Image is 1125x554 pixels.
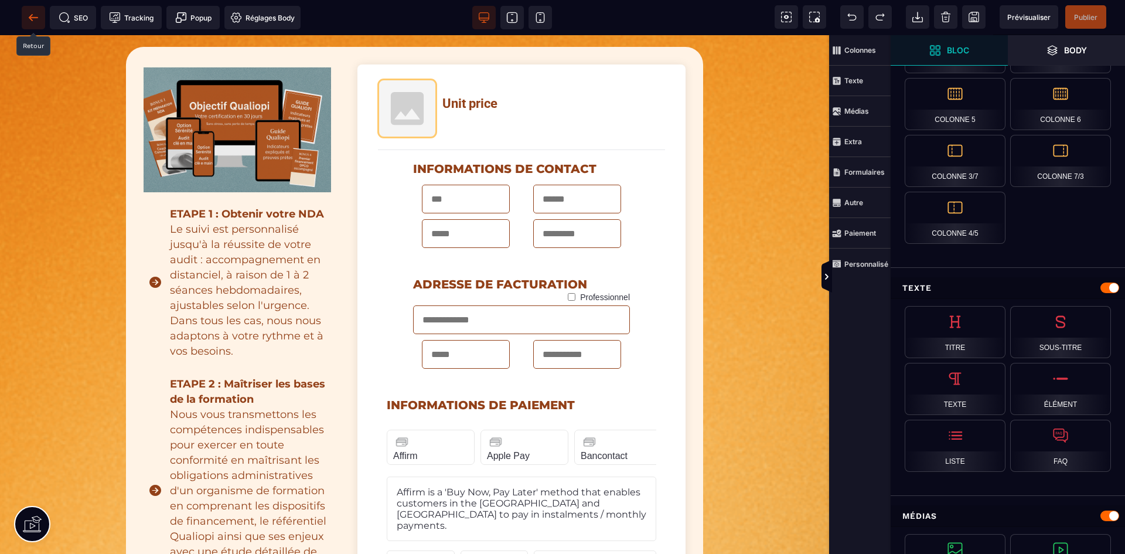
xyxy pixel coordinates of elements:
div: Colonne 3/7 [905,135,1005,187]
span: Retour [22,6,45,29]
span: Réglages Body [230,12,295,23]
span: Capture d'écran [803,5,826,29]
div: Liste [905,420,1005,472]
strong: Paiement [844,229,876,237]
strong: Texte [844,76,863,85]
span: Enregistrer le contenu [1065,5,1106,29]
div: Élément [1010,363,1111,415]
span: Publier [1074,13,1097,22]
img: Product image [378,44,437,103]
span: Nettoyage [934,5,957,29]
span: Formulaires [829,157,891,188]
span: Créer une alerte modale [166,6,220,29]
span: Extra [829,127,891,157]
strong: Bloc [947,46,969,55]
span: Ouvrir les blocs [891,35,1008,66]
img: 7ab5a3fc571245fe69ad66fb6f9651ef_achat_2.png [144,32,331,157]
span: Unit price [442,61,497,76]
img: credit-card-icon.png [581,398,598,416]
span: Le suivi est personnalisé jusqu'à la réussite de votre audit : accompagnement en distanciel, à ra... [170,188,323,322]
strong: Autre [844,198,863,207]
strong: Formulaires [844,168,885,176]
label: Apple Pay [487,416,530,426]
div: Texte [905,363,1005,415]
div: INFORMATIONS DE PAIEMENT [387,363,656,377]
b: ETAPE 2 : Maîtriser les bases de la formation [170,342,325,371]
text: Affirm is a 'Buy Now, Pay Later' method that enables customers in the [GEOGRAPHIC_DATA] and [GEOG... [397,451,646,496]
div: Titre [905,306,1005,358]
div: Sous-titre [1010,306,1111,358]
span: Enregistrer [962,5,986,29]
span: Voir tablette [500,6,524,29]
span: Code de suivi [101,6,162,29]
h5: INFORMATIONS DE CONTACT [413,127,630,141]
img: credit-card-icon.png [393,398,411,416]
span: Tracking [109,12,154,23]
strong: Extra [844,137,862,146]
div: Médias [891,505,1125,527]
span: Paiement [829,218,891,249]
strong: Personnalisé [844,260,888,268]
span: Voir les composants [775,5,798,29]
span: ETAPE 1 : Obtenir votre NDA [170,172,324,185]
span: Texte [829,66,891,96]
span: Favicon [224,6,301,29]
span: Défaire [840,5,864,29]
span: Rétablir [868,5,892,29]
label: Professionnel [580,257,630,267]
span: Ouvrir les calques [1008,35,1125,66]
span: Personnalisé [829,249,891,279]
span: Popup [175,12,212,23]
div: Colonne 6 [1010,78,1111,130]
span: Autre [829,188,891,218]
span: Métadata SEO [50,6,96,29]
label: Bancontact [581,416,628,426]
div: Colonne 5 [905,78,1005,130]
div: Texte [891,277,1125,299]
span: Voir mobile [529,6,552,29]
span: Colonnes [829,35,891,66]
span: SEO [59,12,88,23]
div: FAQ [1010,420,1111,472]
img: credit-card-icon.png [487,398,504,416]
div: Colonne 4/5 [905,192,1005,244]
span: Médias [829,96,891,127]
div: Colonne 7/3 [1010,135,1111,187]
span: Importer [906,5,929,29]
strong: Médias [844,107,869,115]
span: Afficher les vues [891,260,902,295]
span: Prévisualiser [1007,13,1051,22]
span: Aperçu [1000,5,1058,29]
span: Voir bureau [472,6,496,29]
div: ADRESSE DE FACTURATION [413,242,630,256]
label: Affirm [393,416,417,426]
strong: Colonnes [844,46,876,55]
strong: Body [1064,46,1087,55]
